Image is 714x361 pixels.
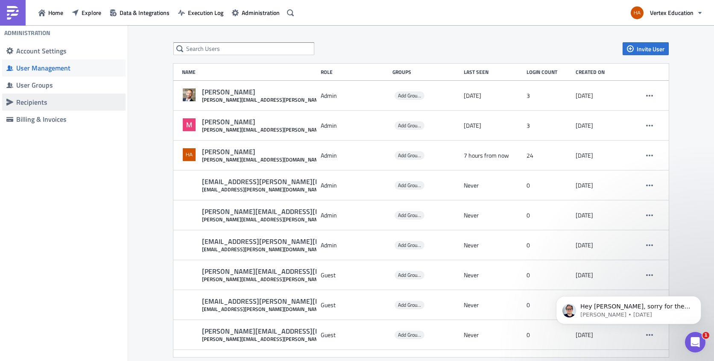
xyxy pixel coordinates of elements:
div: 0 [527,267,571,283]
div: 0 [527,238,571,253]
button: Explore [67,6,105,19]
span: Execution Log [188,8,223,17]
div: [EMAIL_ADDRESS][PERSON_NAME][DOMAIN_NAME] [202,246,366,252]
time: 2023-08-28T10:17:00.619314 [576,182,593,189]
span: Add Groups [395,151,424,160]
span: Add Groups [398,241,422,249]
div: 0 [527,297,571,313]
div: [PERSON_NAME][EMAIL_ADDRESS][PERSON_NAME][DOMAIN_NAME] [202,216,420,223]
button: Home [34,6,67,19]
div: Billing & Invoices [16,115,121,123]
div: Admin [321,238,388,253]
img: PushMetrics [6,6,20,20]
div: [PERSON_NAME][EMAIL_ADDRESS][PERSON_NAME][DOMAIN_NAME] [202,126,363,133]
div: Admin [321,208,388,223]
time: 2024-10-14T15:10:02.709241 [464,92,481,100]
div: Guest [321,327,388,343]
span: Add Groups [395,211,424,220]
span: Add Groups [398,121,422,129]
span: Invite User [637,44,664,53]
div: Never [464,178,522,193]
span: Add Groups [398,331,422,339]
iframe: Intercom live chat [685,332,705,352]
span: Add Groups [395,271,424,279]
span: Add Groups [395,241,424,249]
div: [PERSON_NAME][EMAIL_ADDRESS][DOMAIN_NAME] [202,156,323,163]
span: Add Groups [398,301,422,309]
h4: Administration [4,29,50,37]
div: Role [321,69,388,75]
div: Admin [321,118,388,133]
div: 3 [527,118,571,133]
div: 0 [527,327,571,343]
time: 2023-08-28T10:17:00.458246 [576,92,593,100]
span: Add Groups [395,121,424,130]
span: Add Groups [398,211,422,219]
div: Groups [392,69,460,75]
div: [PERSON_NAME][EMAIL_ADDRESS][PERSON_NAME][DOMAIN_NAME] [202,97,363,103]
span: Explore [82,8,101,17]
div: [PERSON_NAME][EMAIL_ADDRESS][PERSON_NAME][DOMAIN_NAME] [202,276,420,282]
div: User Groups [16,81,121,89]
div: [EMAIL_ADDRESS][PERSON_NAME][DOMAIN_NAME] [202,297,366,306]
span: Administration [242,8,280,17]
time: 2023-08-28T10:17:00.563706 [576,152,593,159]
div: Guest [321,267,388,283]
img: Avatar [182,147,196,162]
button: Data & Integrations [105,6,174,19]
div: Never [464,208,522,223]
time: 2023-08-28T10:17:00.535470 [576,122,593,129]
div: Admin [321,148,388,163]
div: [EMAIL_ADDRESS][PERSON_NAME][DOMAIN_NAME] [202,237,366,246]
span: Data & Integrations [120,8,170,17]
div: Never [464,238,522,253]
button: Administration [228,6,284,19]
div: Never [464,297,522,313]
div: Admin [321,88,388,103]
div: Account Settings [16,47,121,55]
div: Name [182,69,316,75]
div: Last Seen [464,69,522,75]
div: 24 [527,148,571,163]
div: [EMAIL_ADDRESS][PERSON_NAME][DOMAIN_NAME] [202,186,366,193]
span: Add Groups [395,181,424,190]
span: Add Groups [398,181,422,189]
time: 2023-08-28T10:17:00.831582 [576,331,593,339]
span: Vertex Education [650,8,694,17]
div: Admin [321,178,388,193]
button: Vertex Education [626,3,708,22]
time: 2023-08-28T10:17:00.740691 [576,271,593,279]
div: User Management [16,64,121,72]
div: [PERSON_NAME][EMAIL_ADDRESS][PERSON_NAME][DOMAIN_NAME] [202,207,420,216]
div: Never [464,267,522,283]
span: Add Groups [395,331,424,339]
button: Execution Log [174,6,228,19]
div: 0 [527,208,571,223]
div: [PERSON_NAME] [202,117,363,126]
span: Add Groups [398,91,422,100]
time: 2025-09-18T17:08:08.899485 [464,152,509,159]
time: 2025-09-10T19:08:21.547563 [464,122,481,129]
div: [PERSON_NAME][EMAIL_ADDRESS][PERSON_NAME][DOMAIN_NAME] [202,336,420,342]
div: Never [464,327,522,343]
img: Avatar [182,88,196,102]
span: Add Groups [398,271,422,279]
div: Created on [576,69,629,75]
span: 1 [702,332,709,339]
div: [PERSON_NAME] [202,147,323,156]
img: Avatar [630,6,644,20]
img: Avatar [182,117,196,132]
div: [PERSON_NAME][EMAIL_ADDRESS][PERSON_NAME][DOMAIN_NAME] [202,267,420,276]
input: Search Users [173,42,314,55]
iframe: Intercom notifications message [543,278,714,338]
div: Recipients [16,98,121,106]
div: Login Count [527,69,571,75]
